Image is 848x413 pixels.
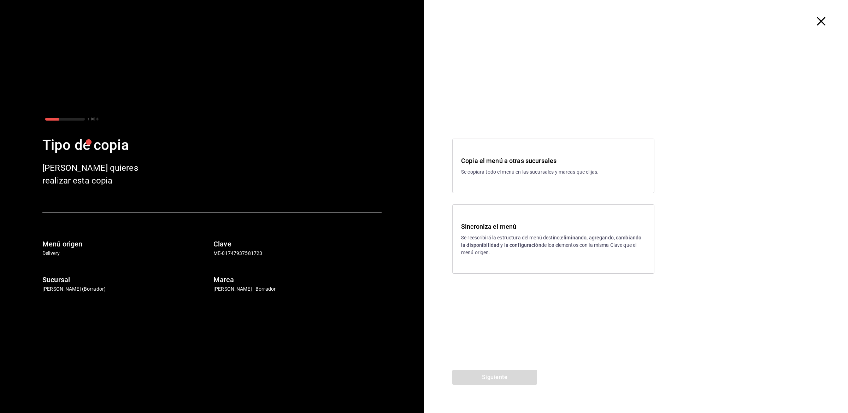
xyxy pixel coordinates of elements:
p: Se copiará todo el menú en las sucursales y marcas que elijas. [461,168,646,176]
h6: Menú origen [42,238,211,250]
p: Se reescribirá la estructura del menú destino; de los elementos con la misma Clave que el menú or... [461,234,646,256]
div: 1 DE 3 [88,116,99,122]
div: Tipo de copia [42,135,382,156]
p: ME-01747937581723 [213,250,382,257]
p: [PERSON_NAME] - Borrador [213,285,382,293]
h6: Sucursal [42,274,211,285]
p: [PERSON_NAME] (Borrador) [42,285,211,293]
h6: Marca [213,274,382,285]
h3: Sincroniza el menú [461,222,646,231]
div: [PERSON_NAME] quieres realizar esta copia [42,162,155,187]
h3: Copia el menú a otras sucursales [461,156,646,165]
p: Delivery [42,250,211,257]
h6: Clave [213,238,382,250]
